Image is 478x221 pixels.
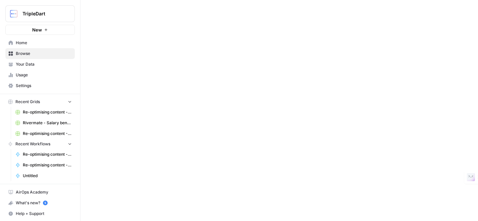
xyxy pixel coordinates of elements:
[32,26,42,33] span: New
[12,128,75,139] a: Re-optimising content -Signeasy
[6,198,74,208] div: What's new?
[23,109,72,115] span: Re-optimising content - revenuegrid Grid
[12,118,75,128] a: Rivermate - Salary benchmarking Grid
[12,149,75,160] a: Re-optimising content - revenuegrid
[5,5,75,22] button: Workspace: TripleDart
[5,208,75,219] button: Help + Support
[5,198,75,208] button: What's new? 5
[16,189,72,195] span: AirOps Academy
[43,201,48,205] a: 5
[23,173,72,179] span: Untitled
[12,107,75,118] a: Re-optimising content - revenuegrid Grid
[5,59,75,70] a: Your Data
[12,160,75,170] a: Re-optimising content - RESTOLABS
[23,120,72,126] span: Rivermate - Salary benchmarking Grid
[44,201,46,205] text: 5
[23,162,72,168] span: Re-optimising content - RESTOLABS
[16,61,72,67] span: Your Data
[5,80,75,91] a: Settings
[5,70,75,80] a: Usage
[5,38,75,48] a: Home
[22,10,63,17] span: TripleDart
[15,141,50,147] span: Recent Workflows
[16,83,72,89] span: Settings
[5,48,75,59] a: Browse
[5,25,75,35] button: New
[16,72,72,78] span: Usage
[16,40,72,46] span: Home
[5,97,75,107] button: Recent Grids
[16,51,72,57] span: Browse
[23,131,72,137] span: Re-optimising content -Signeasy
[15,99,40,105] span: Recent Grids
[8,8,20,20] img: TripleDart Logo
[5,187,75,198] a: AirOps Academy
[5,139,75,149] button: Recent Workflows
[23,151,72,157] span: Re-optimising content - revenuegrid
[16,211,72,217] span: Help + Support
[12,170,75,181] a: Untitled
